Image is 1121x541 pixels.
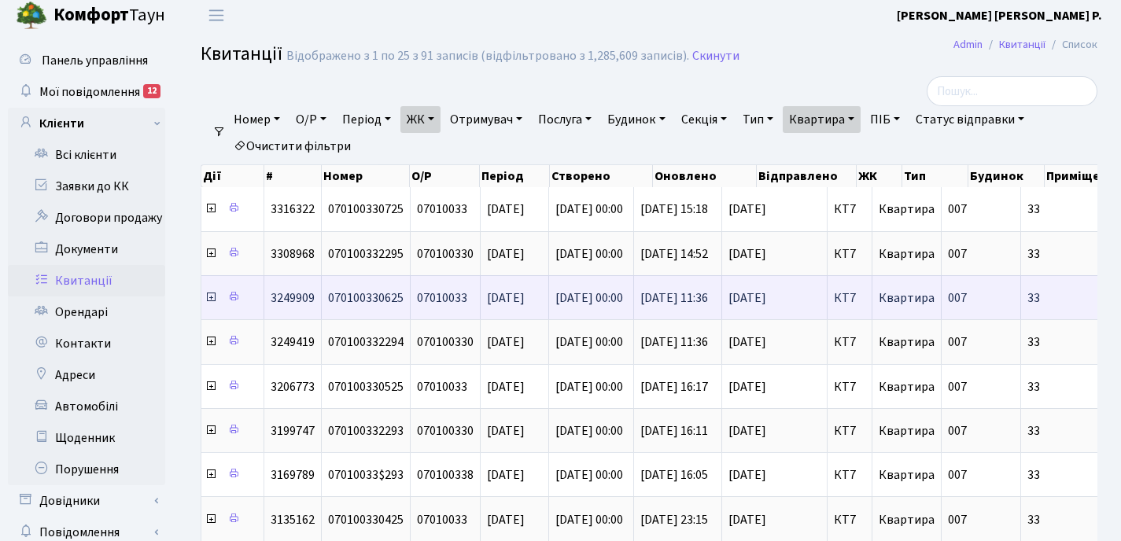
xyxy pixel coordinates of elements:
[417,466,474,484] span: 070100338
[271,511,315,528] span: 3135162
[953,36,983,53] a: Admin
[692,49,739,64] a: Скинути
[271,201,315,218] span: 3316322
[487,422,525,440] span: [DATE]
[227,133,357,160] a: Очистити фільтри
[948,378,967,396] span: 007
[8,234,165,265] a: Документи
[864,106,906,133] a: ПІБ
[555,422,623,440] span: [DATE] 00:00
[487,378,525,396] span: [DATE]
[879,333,935,351] span: Квартира
[948,333,967,351] span: 007
[728,336,820,348] span: [DATE]
[728,513,820,526] span: [DATE]
[8,108,165,139] a: Клієнти
[328,422,404,440] span: 070100332293
[879,245,935,263] span: Квартира
[640,245,708,263] span: [DATE] 14:52
[400,106,441,133] a: ЖК
[948,289,967,307] span: 007
[487,201,525,218] span: [DATE]
[555,289,623,307] span: [DATE] 00:00
[417,378,467,396] span: 07010033
[728,292,820,304] span: [DATE]
[728,248,820,260] span: [DATE]
[417,201,467,218] span: 07010033
[271,289,315,307] span: 3249909
[201,165,264,187] th: Дії
[555,378,623,396] span: [DATE] 00:00
[444,106,529,133] a: Отримувач
[8,296,165,328] a: Орендарі
[487,289,525,307] span: [DATE]
[1027,381,1116,393] span: 33
[834,469,865,481] span: КТ7
[857,165,902,187] th: ЖК
[757,165,857,187] th: Відправлено
[1027,513,1116,526] span: 33
[834,336,865,348] span: КТ7
[417,289,467,307] span: 07010033
[487,466,525,484] span: [DATE]
[879,289,935,307] span: Квартира
[53,2,129,28] b: Комфорт
[601,106,671,133] a: Будинок
[897,7,1102,24] b: [PERSON_NAME] [PERSON_NAME] Р.
[834,248,865,260] span: КТ7
[289,106,333,133] a: О/Р
[555,333,623,351] span: [DATE] 00:00
[897,6,1102,25] a: [PERSON_NAME] [PERSON_NAME] Р.
[728,381,820,393] span: [DATE]
[948,511,967,528] span: 007
[417,511,467,528] span: 07010033
[640,511,708,528] span: [DATE] 23:15
[8,202,165,234] a: Договори продажу
[328,245,404,263] span: 070100332295
[640,422,708,440] span: [DATE] 16:11
[322,165,410,187] th: Номер
[286,49,689,64] div: Відображено з 1 по 25 з 91 записів (відфільтровано з 1,285,609 записів).
[8,422,165,454] a: Щоденник
[879,201,935,218] span: Квартира
[227,106,286,133] a: Номер
[930,28,1121,61] nav: breadcrumb
[271,422,315,440] span: 3199747
[417,245,474,263] span: 070100330
[728,469,820,481] span: [DATE]
[909,106,1031,133] a: Статус відправки
[8,171,165,202] a: Заявки до КК
[728,203,820,215] span: [DATE]
[39,83,140,101] span: Мої повідомлення
[834,381,865,393] span: КТ7
[640,466,708,484] span: [DATE] 16:05
[968,165,1044,187] th: Будинок
[143,84,160,98] div: 12
[264,165,322,187] th: #
[197,2,236,28] button: Переключити навігацію
[834,425,865,437] span: КТ7
[640,289,708,307] span: [DATE] 11:36
[555,511,623,528] span: [DATE] 00:00
[879,422,935,440] span: Квартира
[8,328,165,359] a: Контакти
[948,466,967,484] span: 007
[410,165,480,187] th: О/Р
[8,76,165,108] a: Мої повідомлення12
[1027,425,1116,437] span: 33
[948,422,967,440] span: 007
[328,289,404,307] span: 070100330625
[834,203,865,215] span: КТ7
[1027,203,1116,215] span: 33
[902,165,968,187] th: Тип
[999,36,1045,53] a: Квитанції
[555,245,623,263] span: [DATE] 00:00
[8,359,165,391] a: Адреси
[328,466,404,484] span: 07010033$293
[8,265,165,296] a: Квитанції
[271,466,315,484] span: 3169789
[783,106,861,133] a: Квартира
[42,52,148,69] span: Панель управління
[8,454,165,485] a: Порушення
[1045,36,1097,53] li: Список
